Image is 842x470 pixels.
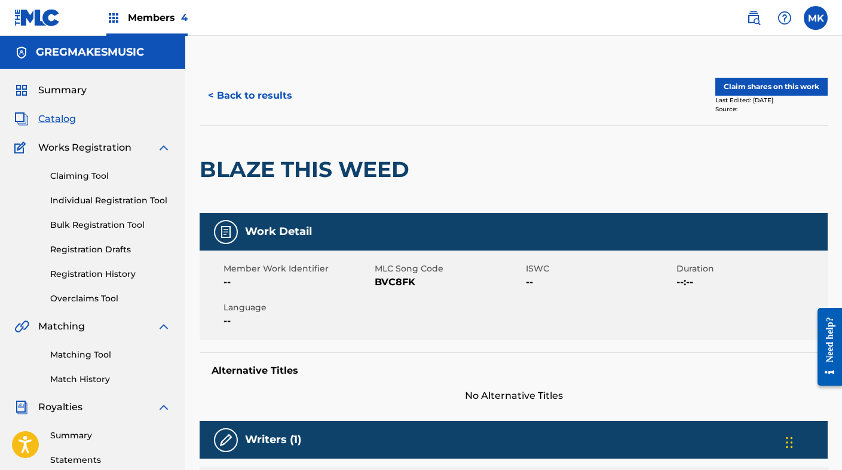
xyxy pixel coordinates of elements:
span: ISWC [526,263,674,275]
a: Match History [50,373,171,386]
img: Top Rightsholders [106,11,121,25]
span: Matching [38,319,85,334]
span: 4 [181,12,188,23]
span: Summary [38,83,87,97]
a: Individual Registration Tool [50,194,171,207]
img: Matching [14,319,29,334]
a: Matching Tool [50,349,171,361]
span: No Alternative Titles [200,389,828,403]
button: Claim shares on this work [715,78,828,96]
img: expand [157,141,171,155]
span: Works Registration [38,141,131,155]
span: Duration [676,263,825,275]
span: Language [223,301,372,314]
span: BVC8FK [375,275,523,289]
h2: BLAZE THIS WEED [200,156,415,183]
button: < Back to results [200,81,301,111]
a: Summary [50,429,171,442]
iframe: Chat Widget [782,413,842,470]
a: SummarySummary [14,83,87,97]
div: Help [773,6,797,30]
img: search [746,11,761,25]
h5: Writers (1) [245,433,301,447]
a: Claiming Tool [50,170,171,182]
a: Overclaims Tool [50,292,171,305]
span: -- [526,275,674,289]
h5: GREGMAKESMUSIC [36,45,144,59]
span: Catalog [38,112,76,126]
img: Writers [219,433,233,447]
img: Works Registration [14,141,30,155]
iframe: Resource Center [809,298,842,395]
div: Last Edited: [DATE] [715,96,828,105]
span: Royalties [38,400,82,414]
img: expand [157,319,171,334]
span: Member Work Identifier [223,263,372,275]
img: expand [157,400,171,414]
div: Source: [715,105,828,114]
div: Drag [786,425,793,460]
span: -- [223,275,372,289]
div: User Menu [804,6,828,30]
a: Registration Drafts [50,243,171,256]
img: Work Detail [219,225,233,239]
img: Royalties [14,400,29,414]
span: -- [223,314,372,328]
img: Summary [14,83,29,97]
img: Accounts [14,45,29,60]
img: Catalog [14,112,29,126]
img: MLC Logo [14,9,60,26]
span: MLC Song Code [375,263,523,275]
img: help [777,11,792,25]
a: Registration History [50,268,171,280]
a: Bulk Registration Tool [50,219,171,231]
a: Public Search [742,6,766,30]
a: CatalogCatalog [14,112,76,126]
span: Members [128,11,188,25]
a: Statements [50,454,171,466]
h5: Alternative Titles [212,365,816,377]
span: --:-- [676,275,825,289]
h5: Work Detail [245,225,312,239]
